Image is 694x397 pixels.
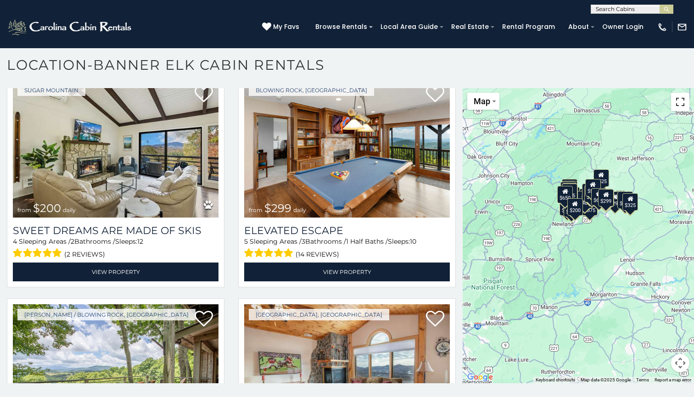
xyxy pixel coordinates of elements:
span: $200 [33,201,61,215]
span: (14 reviews) [296,248,339,260]
div: $375 [582,198,598,215]
a: [GEOGRAPHIC_DATA], [GEOGRAPHIC_DATA] [249,309,389,320]
a: Local Area Guide [376,20,442,34]
span: Map [474,96,490,106]
img: mail-regular-white.png [677,22,687,32]
a: Real Estate [447,20,493,34]
a: Report a map error [655,377,691,382]
a: About [564,20,593,34]
a: Owner Login [598,20,648,34]
div: $525 [593,169,609,186]
span: 1 Half Baths / [346,237,388,246]
img: phone-regular-white.png [657,22,667,32]
div: $355 [617,191,633,208]
span: daily [63,207,76,213]
a: Open this area in Google Maps (opens a new window) [465,371,495,383]
button: Map camera controls [671,354,689,372]
span: $299 [264,201,291,215]
button: Change map style [467,93,499,110]
img: Elevated Escape [244,80,450,218]
div: $675 [591,188,607,206]
span: 4 [13,237,17,246]
a: Add to favorites [195,310,213,329]
img: Google [465,371,495,383]
a: My Favs [262,22,302,32]
span: from [17,207,31,213]
div: $535 [562,183,577,201]
span: 5 [244,237,248,246]
span: 2 [71,237,74,246]
a: Sweet Dreams Are Made Of Skis from $200 daily [13,80,218,218]
img: White-1-2.png [7,18,134,36]
div: $695 [599,190,614,207]
div: $425 [560,181,576,199]
div: $375 [564,199,579,217]
div: $410 [582,184,598,201]
span: My Favs [273,22,299,32]
a: [PERSON_NAME] / Blowing Rock, [GEOGRAPHIC_DATA] [17,309,196,320]
div: Sleeping Areas / Bathrooms / Sleeps: [244,237,450,260]
span: 10 [410,237,416,246]
span: (2 reviews) [64,248,105,260]
div: $355 [560,198,575,216]
div: $451 [584,185,600,202]
div: $325 [622,193,638,211]
a: Elevated Escape from $299 daily [244,80,450,218]
div: $200 [567,198,583,215]
a: Sweet Dreams Are Made Of Skis [13,224,218,237]
div: $650 [557,185,573,203]
a: View Property [13,263,218,281]
a: Add to favorites [426,310,444,329]
div: $400 [577,190,593,208]
span: daily [293,207,306,213]
div: $390 [562,180,577,198]
div: $325 [562,179,577,196]
div: $565 [585,179,601,196]
div: $299 [607,191,623,209]
img: Sweet Dreams Are Made Of Skis [13,80,218,218]
div: $299 [598,189,614,206]
div: Sleeping Areas / Bathrooms / Sleeps: [13,237,218,260]
a: View Property [244,263,450,281]
div: $545 [562,184,577,201]
a: Blowing Rock, [GEOGRAPHIC_DATA] [249,84,374,96]
span: Map data ©2025 Google [581,377,631,382]
span: 12 [137,237,143,246]
a: Add to favorites [426,85,444,105]
a: Browse Rentals [311,20,372,34]
a: Rental Program [498,20,560,34]
button: Toggle fullscreen view [671,93,689,111]
span: 3 [302,237,305,246]
button: Keyboard shortcuts [536,377,575,383]
span: from [249,207,263,213]
a: Sugar Mountain [17,84,85,96]
a: Elevated Escape [244,224,450,237]
a: Terms [636,377,649,382]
